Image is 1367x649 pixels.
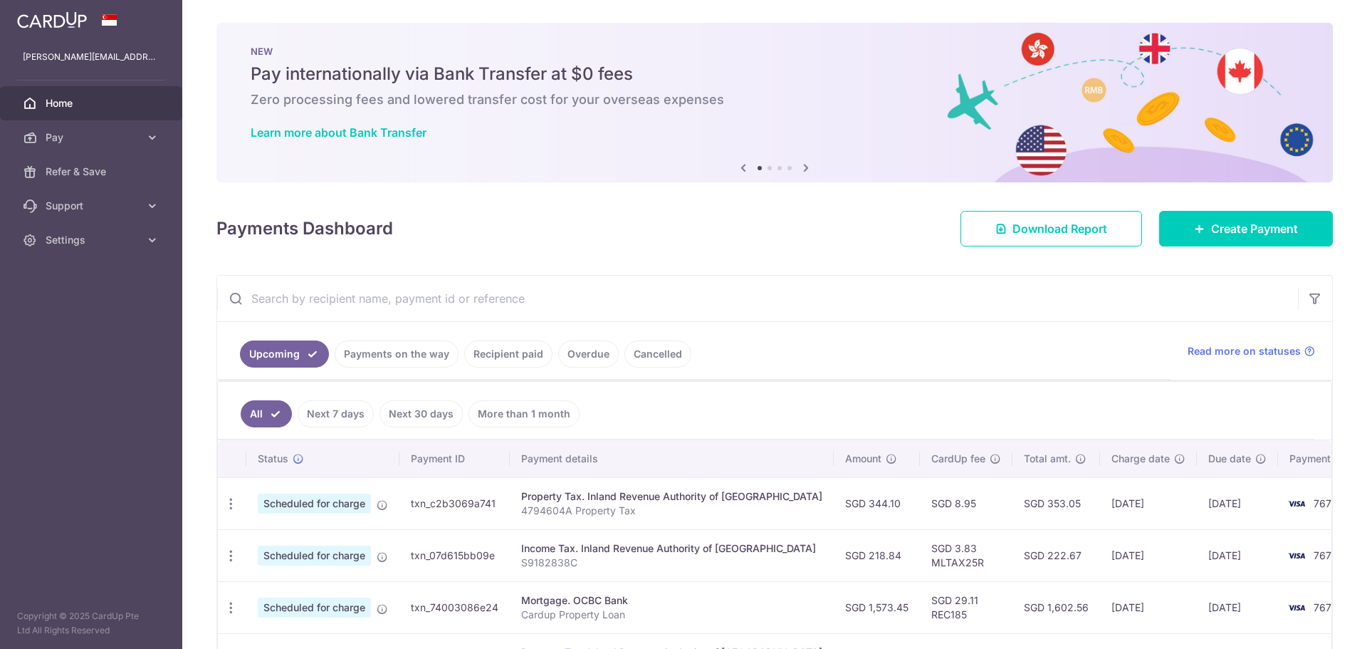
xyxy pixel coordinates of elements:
span: 7678 [1314,601,1338,613]
input: Search by recipient name, payment id or reference [217,276,1298,321]
td: txn_74003086e24 [399,581,510,633]
span: Home [46,96,140,110]
span: 7678 [1314,549,1338,561]
span: Status [258,452,288,466]
td: SGD 29.11 REC185 [920,581,1012,633]
p: S9182838C [521,556,822,570]
a: More than 1 month [468,400,580,427]
td: SGD 3.83 MLTAX25R [920,529,1012,581]
span: Scheduled for charge [258,494,371,514]
h6: Zero processing fees and lowered transfer cost for your overseas expenses [251,91,1299,108]
td: [DATE] [1100,529,1197,581]
a: Next 7 days [298,400,374,427]
td: [DATE] [1100,477,1197,529]
td: SGD 222.67 [1012,529,1100,581]
a: Cancelled [624,341,691,368]
td: [DATE] [1197,477,1278,529]
th: Payment details [510,440,834,477]
span: Charge date [1111,452,1170,466]
img: Bank transfer banner [216,23,1333,182]
td: SGD 344.10 [834,477,920,529]
a: Recipient paid [464,341,552,368]
img: Bank Card [1282,495,1311,512]
a: Create Payment [1159,211,1333,246]
p: [PERSON_NAME][EMAIL_ADDRESS][DOMAIN_NAME] [23,50,159,64]
a: Overdue [558,341,619,368]
div: Income Tax. Inland Revenue Authority of [GEOGRAPHIC_DATA] [521,541,822,556]
a: Download Report [960,211,1142,246]
td: SGD 1,602.56 [1012,581,1100,633]
td: SGD 8.95 [920,477,1012,529]
td: [DATE] [1197,529,1278,581]
span: Pay [46,130,140,145]
p: Cardup Property Loan [521,608,822,622]
a: Upcoming [240,341,329,368]
span: Amount [845,452,881,466]
div: Property Tax. Inland Revenue Authority of [GEOGRAPHIC_DATA] [521,489,822,504]
img: CardUp [17,11,87,28]
span: Total amt. [1024,452,1071,466]
span: Due date [1208,452,1251,466]
a: Payments on the way [335,341,459,368]
a: Next 30 days [379,400,463,427]
td: SGD 218.84 [834,529,920,581]
span: CardUp fee [931,452,985,466]
h4: Payments Dashboard [216,216,393,242]
td: [DATE] [1197,581,1278,633]
a: Read more on statuses [1188,344,1315,358]
p: 4794604A Property Tax [521,504,822,518]
h5: Pay internationally via Bank Transfer at $0 fees [251,63,1299,85]
td: txn_c2b3069a741 [399,477,510,529]
th: Payment ID [399,440,510,477]
span: Create Payment [1211,220,1298,237]
td: txn_07d615bb09e [399,529,510,581]
span: 7678 [1314,497,1338,509]
span: Scheduled for charge [258,598,371,618]
span: Settings [46,233,140,247]
img: Bank Card [1282,599,1311,616]
td: SGD 353.05 [1012,477,1100,529]
span: Download Report [1012,220,1107,237]
span: Scheduled for charge [258,546,371,566]
span: Support [46,199,140,213]
p: NEW [251,46,1299,57]
a: Learn more about Bank Transfer [251,125,426,140]
span: Refer & Save [46,165,140,179]
span: Read more on statuses [1188,344,1301,358]
a: All [241,400,292,427]
div: Mortgage. OCBC Bank [521,593,822,608]
img: Bank Card [1282,547,1311,564]
td: [DATE] [1100,581,1197,633]
td: SGD 1,573.45 [834,581,920,633]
